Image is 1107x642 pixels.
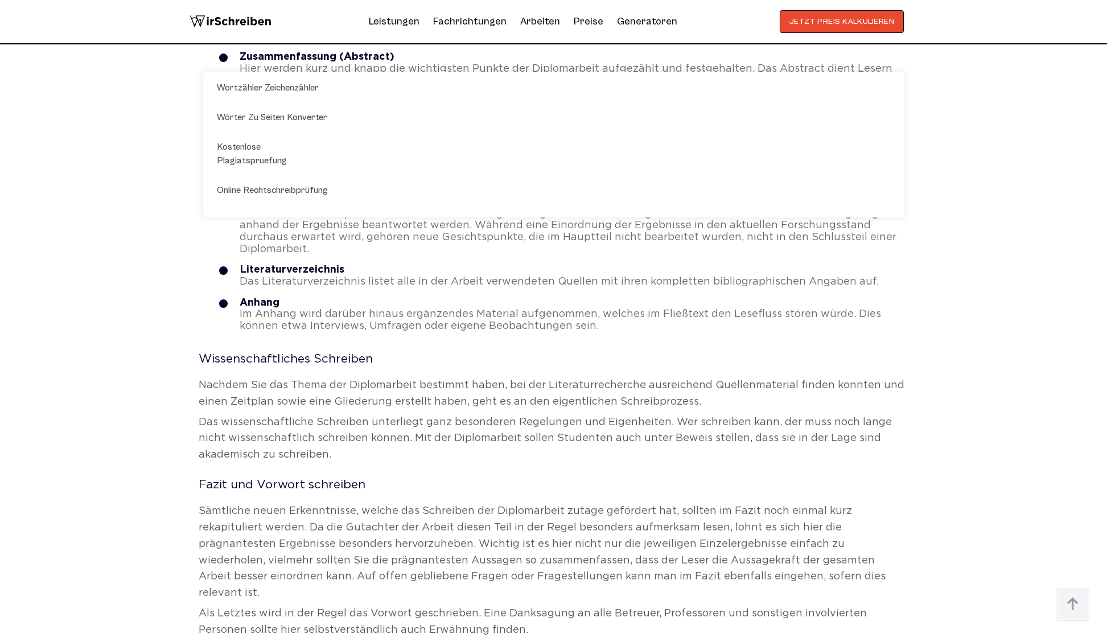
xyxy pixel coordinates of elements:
a: Wortzähler Zeichenzähler [217,81,331,94]
p: Als Letztes wird in der Regel das Vorwort geschrieben. Eine Danksagung an alle Betreuer, Professo... [199,606,909,639]
li: Im Anhang wird darüber hinaus ergänzendes Material aufgenommen, welches im Fließtext den Leseflus... [219,297,909,332]
button: JETZT PREIS KALKULIEREN [780,10,904,33]
a: Wörter zu Seiten Konverter [217,110,331,124]
a: Generatoren [617,13,677,31]
img: button top [1056,587,1090,622]
li: Hier werden kurz und knapp die wichtigsten Punkte der Diplomarbeit aufgezählt und festgehalten. D... [219,51,909,87]
strong: Zusammenfassung (Abstract) [240,52,394,61]
h3: Wissenschaftliches Schreiben [199,353,909,365]
h3: Fazit und Vorwort schreiben [199,479,909,491]
a: Leistungen [369,13,419,31]
a: Arbeiten [520,13,560,31]
p: Das wissenschaftliche Schreiben unterliegt ganz besonderen Regelungen und Eigenheiten. Wer schrei... [199,414,909,463]
a: Fachrichtungen [433,13,507,31]
a: Kostenlose Plagiatspruefung [217,140,331,167]
strong: Literaturverzeichnis [240,265,344,274]
li: Das Literaturverzeichnis listet alle in der Arbeit verwendeten Quellen mit ihren kompletten bibli... [219,264,909,287]
a: Online Rechtschreibprüfung [217,183,331,197]
img: logo wirschreiben [190,10,271,33]
strong: Anhang [240,298,279,307]
a: Preise [574,15,603,27]
p: Sämtliche neuen Erkenntnisse, welche das Schreiben der Diplomarbeit zutage gefördert hat, sollten... [199,503,909,602]
p: Nachdem Sie das Thema der Diplomarbeit bestimmt haben, bei der Literaturrecherche ausreichend Que... [199,377,909,410]
li: Im Schlussteil der Diplomarbeit werden die wichtigsten Ergebnisse zusammengefasst. Bestenfalls ka... [219,196,909,255]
